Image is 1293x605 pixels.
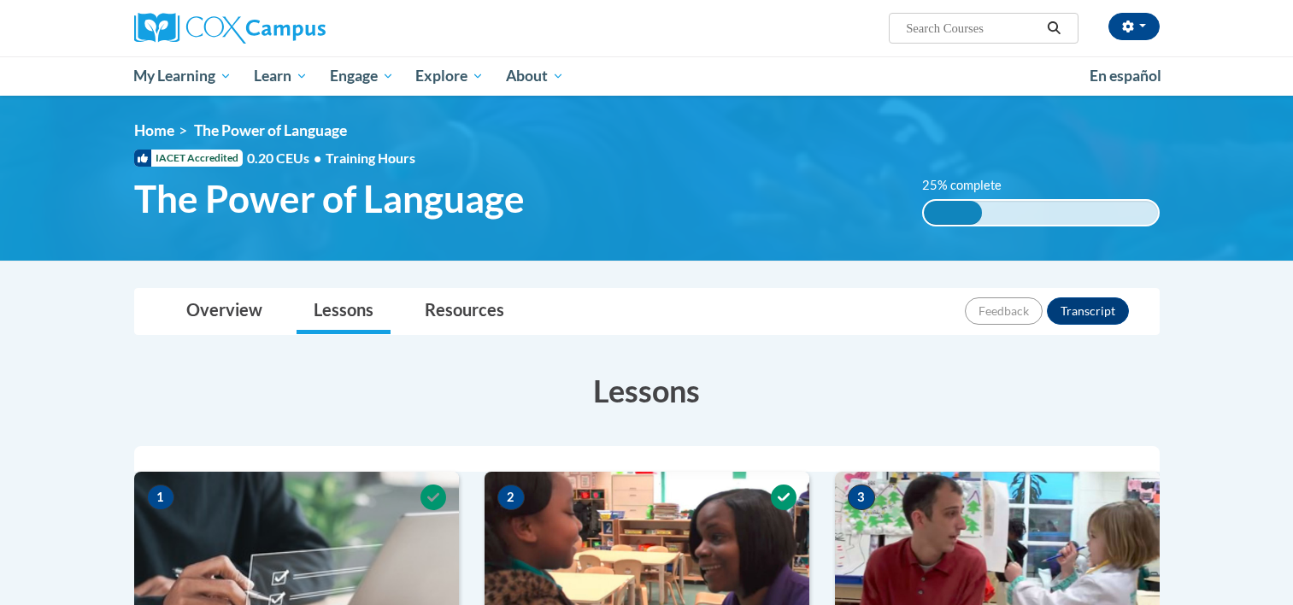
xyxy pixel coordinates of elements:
[243,56,319,96] a: Learn
[506,66,564,86] span: About
[109,56,1185,96] div: Main menu
[408,289,521,334] a: Resources
[404,56,495,96] a: Explore
[1047,297,1129,325] button: Transcript
[134,13,459,44] a: Cox Campus
[147,485,174,510] span: 1
[1041,18,1067,38] button: Search
[924,201,982,225] div: 25% complete
[134,176,525,221] span: The Power of Language
[123,56,244,96] a: My Learning
[134,13,326,44] img: Cox Campus
[326,150,415,166] span: Training Hours
[134,150,243,167] span: IACET Accredited
[169,289,279,334] a: Overview
[1078,58,1173,94] a: En español
[319,56,405,96] a: Engage
[965,297,1043,325] button: Feedback
[848,485,875,510] span: 3
[134,121,174,139] a: Home
[904,18,1041,38] input: Search Courses
[330,66,394,86] span: Engage
[134,369,1160,412] h3: Lessons
[1108,13,1160,40] button: Account Settings
[415,66,484,86] span: Explore
[314,150,321,166] span: •
[247,149,326,167] span: 0.20 CEUs
[497,485,525,510] span: 2
[922,176,1020,195] label: 25% complete
[297,289,391,334] a: Lessons
[1090,67,1161,85] span: En español
[254,66,308,86] span: Learn
[495,56,575,96] a: About
[133,66,232,86] span: My Learning
[194,121,347,139] span: The Power of Language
